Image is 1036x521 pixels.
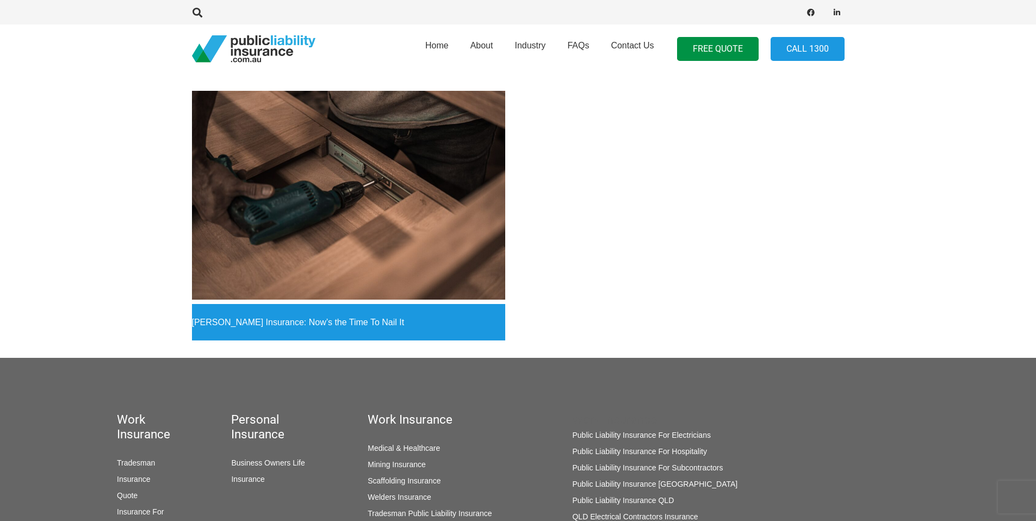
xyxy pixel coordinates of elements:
[572,496,674,505] a: Public Liability Insurance QLD
[192,318,405,327] a: [PERSON_NAME] Insurance: Now’s the Time To Nail It
[368,476,441,485] a: Scaffolding Insurance
[803,5,818,20] a: Facebook
[572,431,710,439] a: Public Liability Insurance For Electricians
[572,480,737,488] a: Public Liability Insurance [GEOGRAPHIC_DATA]
[572,412,783,427] h5: Work Insurance
[829,5,845,20] a: LinkedIn
[368,444,440,452] a: Medical & Healthcare
[192,91,505,300] img: carpenter insurance for working carpenters
[600,21,665,77] a: Contact Us
[231,458,305,483] a: Business Owners Life Insurance
[425,41,449,50] span: Home
[514,41,545,50] span: Industry
[611,41,654,50] span: Contact Us
[117,412,169,442] h5: Work Insurance
[572,447,706,456] a: Public Liability Insurance For Hospitality
[414,21,460,77] a: Home
[572,463,723,472] a: Public Liability Insurance For Subcontractors
[677,37,759,61] a: FREE QUOTE
[556,21,600,77] a: FAQs
[470,41,493,50] span: About
[460,21,504,77] a: About
[187,8,209,17] a: Search
[192,35,315,63] a: pli_logotransparent
[368,460,426,469] a: Mining Insurance
[771,37,845,61] a: Call 1300
[231,412,305,442] h5: Personal Insurance
[368,412,510,427] h5: Work Insurance
[567,41,589,50] span: FAQs
[572,512,698,521] a: QLD Electrical Contractors Insurance
[117,458,155,500] a: Tradesman Insurance Quote
[368,493,431,501] a: Welders Insurance
[504,21,556,77] a: Industry
[192,92,505,101] a: Carpenter’s Insurance: Now’s the Time To Nail It
[368,509,492,518] a: Tradesman Public Liability Insurance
